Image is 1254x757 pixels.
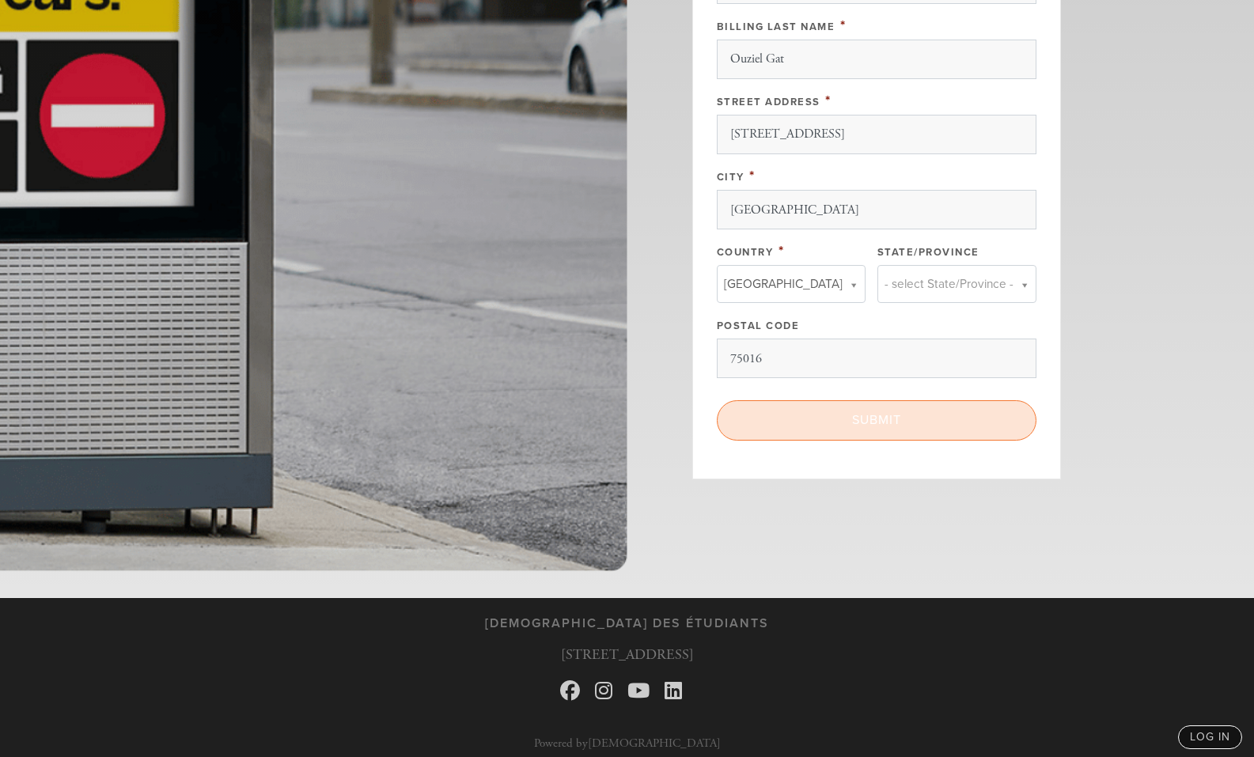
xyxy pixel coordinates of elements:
span: [STREET_ADDRESS] [561,644,694,665]
label: State/Province [877,246,979,259]
label: Country [717,246,774,259]
a: [GEOGRAPHIC_DATA] [717,265,866,303]
span: This field is required. [779,242,785,259]
span: This field is required. [749,167,756,184]
label: Postal Code [717,320,800,332]
a: - select State/Province - [877,265,1036,303]
span: [GEOGRAPHIC_DATA] [724,274,843,294]
h3: [DEMOGRAPHIC_DATA] des étudiants [485,616,769,631]
input: Submit [717,400,1036,440]
span: - select State/Province - [885,274,1013,294]
a: [DEMOGRAPHIC_DATA] [588,736,721,751]
label: City [717,171,744,184]
label: Street Address [717,96,820,108]
label: Billing Last Name [717,21,835,33]
span: This field is required. [825,92,832,109]
p: Powered by [534,737,721,749]
span: This field is required. [840,17,847,34]
a: log in [1178,725,1242,749]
